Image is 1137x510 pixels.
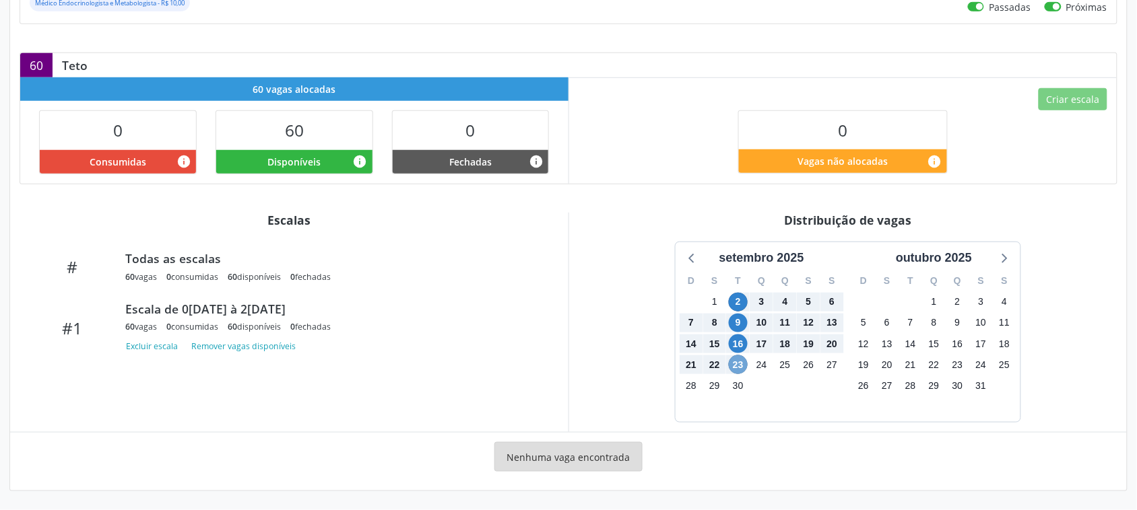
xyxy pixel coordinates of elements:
span: terça-feira, 9 de setembro de 2025 [729,314,748,332]
div: consumidas [166,321,218,332]
span: 60 [285,119,304,141]
span: sexta-feira, 3 de outubro de 2025 [971,293,990,312]
div: Q [773,270,797,291]
span: quarta-feira, 17 de setembro de 2025 [752,334,771,353]
div: Teto [53,58,97,73]
span: domingo, 26 de outubro de 2025 [854,376,873,395]
span: sábado, 4 de outubro de 2025 [995,293,1014,312]
span: quarta-feira, 3 de setembro de 2025 [752,293,771,312]
span: sábado, 25 de outubro de 2025 [995,355,1014,374]
span: Consumidas [90,155,146,169]
span: sábado, 20 de setembro de 2025 [822,334,841,353]
span: 0 [166,271,171,283]
span: domingo, 21 de setembro de 2025 [682,355,701,374]
i: Quantidade de vagas restantes do teto de vagas [928,154,942,169]
span: quarta-feira, 22 de outubro de 2025 [925,355,944,374]
div: # [29,257,116,277]
span: terça-feira, 7 de outubro de 2025 [901,314,920,332]
span: segunda-feira, 20 de outubro de 2025 [878,355,897,374]
i: Vagas alocadas e sem marcações associadas [353,154,368,169]
span: sexta-feira, 26 de setembro de 2025 [799,355,818,374]
span: Disponíveis [267,155,321,169]
i: Vagas alocadas que possuem marcações associadas [176,154,191,169]
span: domingo, 19 de outubro de 2025 [854,355,873,374]
span: domingo, 7 de setembro de 2025 [682,314,701,332]
span: 0 [466,119,476,141]
span: terça-feira, 28 de outubro de 2025 [901,376,920,395]
div: Escalas [20,213,559,227]
span: sábado, 18 de outubro de 2025 [995,334,1014,353]
div: T [726,270,750,291]
span: domingo, 28 de setembro de 2025 [682,376,701,395]
span: quarta-feira, 24 de setembro de 2025 [752,355,771,374]
span: terça-feira, 16 de setembro de 2025 [729,334,748,353]
div: S [993,270,1016,291]
span: 0 [290,271,295,283]
div: Distribuição de vagas [579,213,1118,227]
span: segunda-feira, 15 de setembro de 2025 [705,334,724,353]
span: quinta-feira, 2 de outubro de 2025 [948,293,967,312]
span: quarta-feira, 8 de outubro de 2025 [925,314,944,332]
button: Excluir escala [125,337,183,355]
span: sexta-feira, 5 de setembro de 2025 [799,293,818,312]
span: quinta-feira, 30 de outubro de 2025 [948,376,967,395]
div: 60 vagas alocadas [20,77,568,101]
span: sexta-feira, 10 de outubro de 2025 [971,314,990,332]
span: quinta-feira, 16 de outubro de 2025 [948,334,967,353]
div: 60 [20,53,53,77]
span: sábado, 13 de setembro de 2025 [822,314,841,332]
div: Q [750,270,773,291]
span: Fechadas [449,155,492,169]
span: segunda-feira, 8 de setembro de 2025 [705,314,724,332]
button: Remover vagas disponíveis [186,337,301,355]
div: Nenhuma vaga encontrada [494,442,643,472]
div: Todas as escalas [125,251,540,266]
span: terça-feira, 14 de outubro de 2025 [901,334,920,353]
span: Vagas não alocadas [798,154,888,168]
span: segunda-feira, 13 de outubro de 2025 [878,334,897,353]
span: sexta-feira, 24 de outubro de 2025 [971,355,990,374]
div: #1 [29,318,116,338]
span: 0 [838,119,847,141]
span: segunda-feira, 22 de setembro de 2025 [705,355,724,374]
span: quarta-feira, 29 de outubro de 2025 [925,376,944,395]
span: terça-feira, 2 de setembro de 2025 [729,293,748,312]
span: quinta-feira, 23 de outubro de 2025 [948,355,967,374]
div: Escala de 0[DATE] à 2[DATE] [125,301,540,316]
span: 60 [125,321,135,332]
button: Criar escala [1039,88,1107,111]
div: disponíveis [228,321,281,332]
span: sábado, 27 de setembro de 2025 [822,355,841,374]
span: sexta-feira, 31 de outubro de 2025 [971,376,990,395]
div: Q [922,270,946,291]
span: quinta-feira, 4 de setembro de 2025 [776,293,795,312]
div: outubro 2025 [890,249,977,267]
span: 60 [228,271,237,283]
div: S [820,270,844,291]
span: quinta-feira, 25 de setembro de 2025 [776,355,795,374]
span: segunda-feira, 27 de outubro de 2025 [878,376,897,395]
span: 60 [125,271,135,283]
span: quarta-feira, 10 de setembro de 2025 [752,314,771,332]
div: setembro 2025 [714,249,810,267]
div: fechadas [290,271,331,283]
div: fechadas [290,321,331,332]
span: 0 [166,321,171,332]
span: terça-feira, 23 de setembro de 2025 [729,355,748,374]
i: Vagas alocadas e sem marcações associadas que tiveram sua disponibilidade fechada [529,154,544,169]
div: vagas [125,271,157,283]
span: 60 [228,321,237,332]
span: quarta-feira, 15 de outubro de 2025 [925,334,944,353]
span: sexta-feira, 17 de outubro de 2025 [971,334,990,353]
span: segunda-feira, 29 de setembro de 2025 [705,376,724,395]
div: Q [946,270,969,291]
span: sexta-feira, 12 de setembro de 2025 [799,314,818,332]
div: S [876,270,899,291]
div: D [852,270,876,291]
span: terça-feira, 21 de outubro de 2025 [901,355,920,374]
div: S [797,270,820,291]
div: S [969,270,993,291]
div: T [899,270,922,291]
span: 0 [113,119,123,141]
span: sábado, 6 de setembro de 2025 [822,293,841,312]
